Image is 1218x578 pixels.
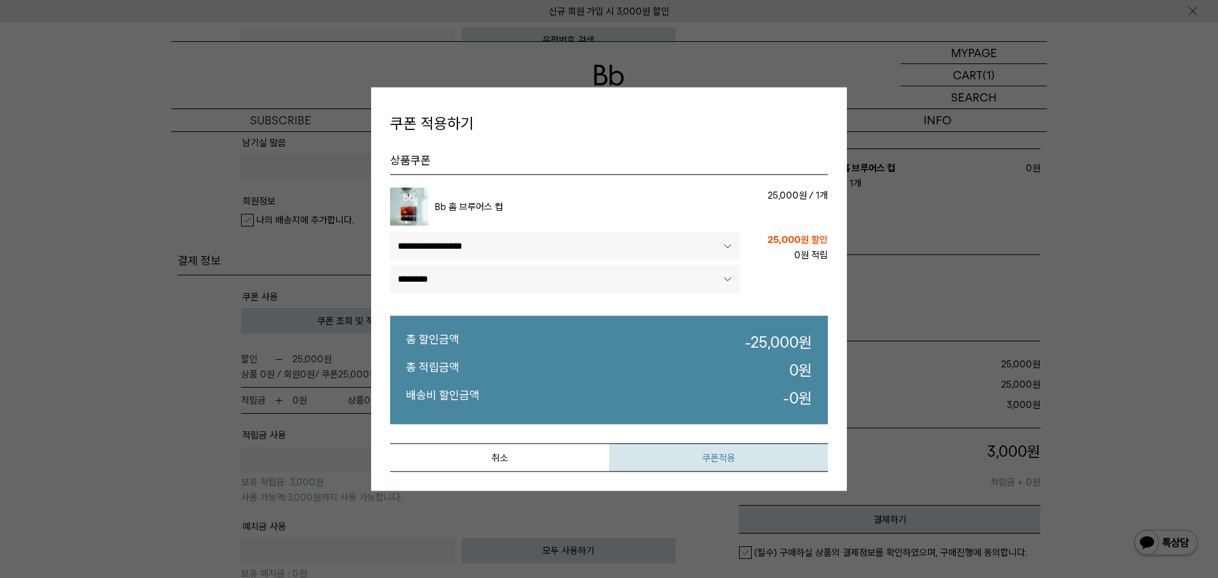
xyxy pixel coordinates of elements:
[406,360,459,381] dt: 총 적립금액
[783,387,812,409] dd: - 원
[406,387,480,409] dt: 배송비 할인금액
[390,188,428,226] img: Bb 홈 브루어스 컵
[789,360,812,381] dd: 원
[390,443,609,472] button: 취소
[435,201,503,213] a: Bb 홈 브루어스 컵
[768,234,809,246] span: 25,000원
[406,332,459,353] dt: 총 할인금액
[811,234,828,246] b: 할인
[390,153,828,175] h5: 상품쿠폰
[653,188,828,203] p: 25,000원 / 1개
[390,112,828,134] h4: 쿠폰 적용하기
[789,361,799,379] strong: 0
[745,332,812,353] dd: - 원
[811,249,828,261] b: 적립
[789,388,799,407] strong: 0
[609,443,828,472] button: 쿠폰적용
[750,333,799,351] strong: 25,000
[794,249,809,261] span: 0원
